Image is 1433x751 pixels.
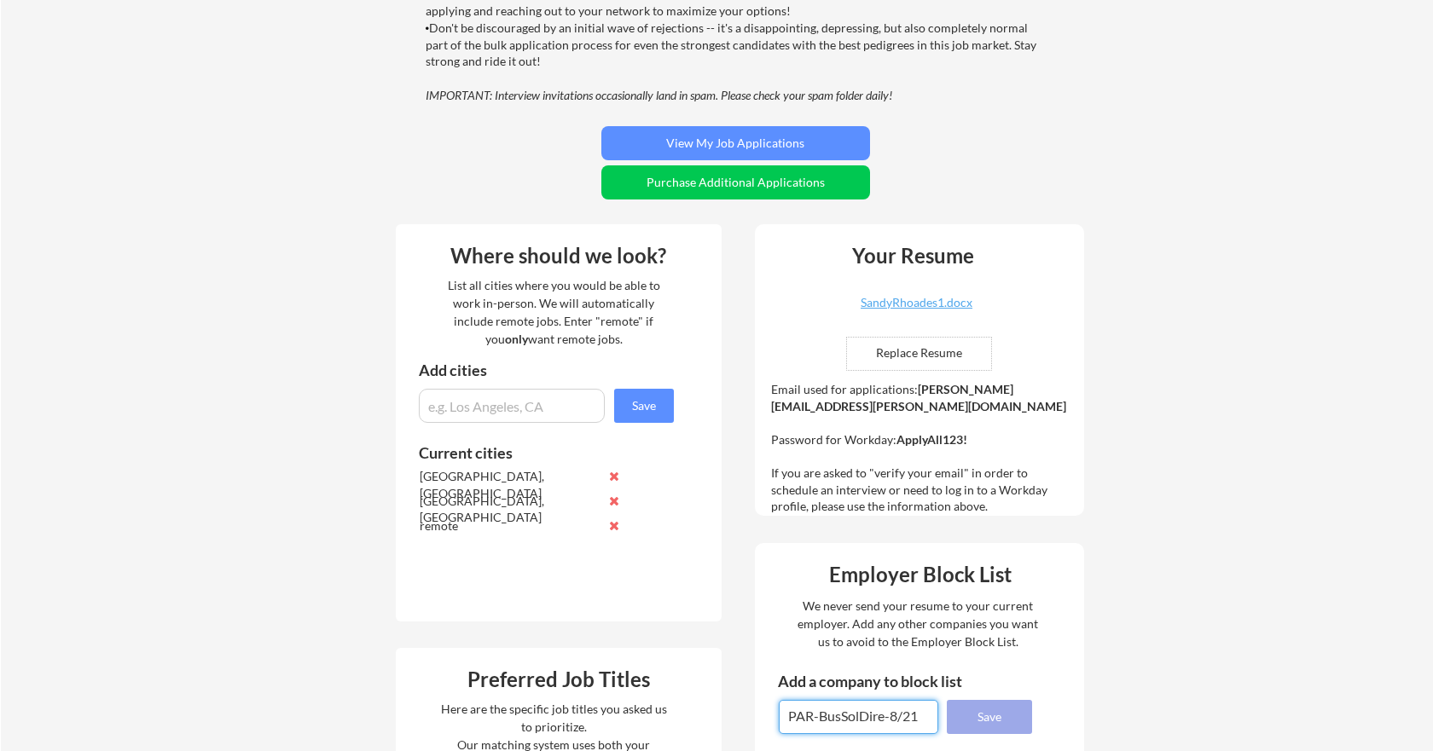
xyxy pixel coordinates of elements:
[437,276,671,348] div: List all cities where you would be able to work in-person. We will automatically include remote j...
[400,246,717,266] div: Where should we look?
[400,669,717,690] div: Preferred Job Titles
[829,246,998,266] div: Your Resume
[815,297,1018,309] div: SandyRhoades1.docx
[771,382,1066,413] strong: [PERSON_NAME][EMAIL_ADDRESS][PERSON_NAME][DOMAIN_NAME]
[420,517,600,534] div: remote
[896,432,967,447] strong: ApplyAll123!
[778,673,991,689] div: Add a company to block list
[762,564,1079,585] div: Employer Block List
[601,165,870,199] button: Purchase Additional Applications
[426,88,892,102] em: IMPORTANT: Interview invitations occasionally land in spam. Please check your spam folder daily!
[947,700,1032,734] button: Save
[426,22,430,35] font: •
[771,381,1072,515] div: Email used for applications: Password for Workday: If you are asked to "verify your email" in ord...
[419,445,655,460] div: Current cities
[419,362,678,378] div: Add cities
[420,493,600,526] div: [GEOGRAPHIC_DATA], [GEOGRAPHIC_DATA]
[420,468,600,501] div: [GEOGRAPHIC_DATA], [GEOGRAPHIC_DATA]
[601,126,870,160] button: View My Job Applications
[815,297,1018,323] a: SandyRhoades1.docx
[614,389,674,423] button: Save
[505,332,528,346] strong: only
[419,389,605,423] input: e.g. Los Angeles, CA
[797,597,1040,650] div: We never send your resume to your current employer. Add any other companies you want us to avoid ...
